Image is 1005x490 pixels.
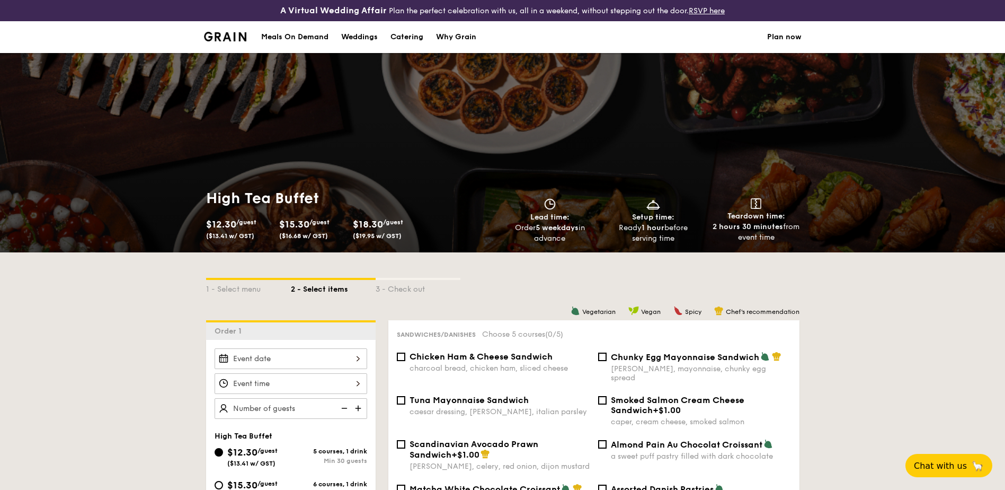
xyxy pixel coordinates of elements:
img: icon-chef-hat.a58ddaea.svg [481,449,490,459]
input: Event date [215,348,367,369]
a: Logotype [204,32,247,41]
span: Chunky Egg Mayonnaise Sandwich [611,352,759,362]
input: $12.30/guest($13.41 w/ GST)5 courses, 1 drinkMin 30 guests [215,448,223,457]
img: icon-reduce.1d2dbef1.svg [335,398,351,418]
input: Chicken Ham & Cheese Sandwichcharcoal bread, chicken ham, sliced cheese [397,353,405,361]
span: /guest [383,218,403,226]
img: icon-add.58712e84.svg [351,398,367,418]
span: $12.30 [227,447,257,458]
span: Setup time: [632,213,674,222]
a: Catering [384,21,430,53]
img: Grain [204,32,247,41]
span: Lead time: [530,213,570,222]
img: icon-vegetarian.fe4039eb.svg [763,439,773,449]
div: a sweet puff pastry filled with dark chocolate [611,452,791,461]
span: ($13.41 w/ GST) [206,232,254,240]
button: Chat with us🦙 [905,454,992,477]
input: Almond Pain Au Chocolat Croissanta sweet puff pastry filled with dark chocolate [598,440,607,449]
div: [PERSON_NAME], mayonnaise, chunky egg spread [611,364,791,382]
span: $12.30 [206,218,236,230]
h4: A Virtual Wedding Affair [280,4,387,17]
div: Catering [390,21,423,53]
div: caesar dressing, [PERSON_NAME], italian parsley [410,407,590,416]
span: $15.30 [279,218,309,230]
div: Plan the perfect celebration with us, all in a weekend, without stepping out the door. [198,4,808,17]
span: (0/5) [545,330,563,339]
div: 6 courses, 1 drink [291,480,367,488]
span: ($13.41 w/ GST) [227,460,275,467]
span: $18.30 [353,218,383,230]
span: /guest [236,218,256,226]
div: caper, cream cheese, smoked salmon [611,417,791,426]
div: 3 - Check out [376,280,460,295]
img: icon-teardown.65201eee.svg [751,198,761,209]
img: icon-vegetarian.fe4039eb.svg [571,306,580,316]
img: icon-chef-hat.a58ddaea.svg [714,306,724,316]
img: icon-clock.2db775ea.svg [542,198,558,210]
input: Scandinavian Avocado Prawn Sandwich+$1.00[PERSON_NAME], celery, red onion, dijon mustard [397,440,405,449]
strong: 5 weekdays [536,223,579,232]
span: Vegan [641,308,661,316]
span: Sandwiches/Danishes [397,331,476,338]
div: Order in advance [503,223,598,244]
span: 🦙 [971,460,984,472]
input: Tuna Mayonnaise Sandwichcaesar dressing, [PERSON_NAME], italian parsley [397,396,405,405]
div: Meals On Demand [261,21,328,53]
div: 5 courses, 1 drink [291,448,367,455]
span: /guest [257,480,278,487]
span: Order 1 [215,327,246,336]
span: +$1.00 [451,450,479,460]
div: 1 - Select menu [206,280,291,295]
img: icon-vegan.f8ff3823.svg [628,306,639,316]
div: Min 30 guests [291,457,367,465]
a: RSVP here [689,6,725,15]
img: icon-spicy.37a8142b.svg [673,306,683,316]
span: ($19.95 w/ GST) [353,232,402,240]
div: Ready before serving time [606,223,700,244]
span: Smoked Salmon Cream Cheese Sandwich [611,395,744,415]
span: Chef's recommendation [726,308,799,316]
div: [PERSON_NAME], celery, red onion, dijon mustard [410,462,590,471]
div: 2 - Select items [291,280,376,295]
span: Tuna Mayonnaise Sandwich [410,395,529,405]
div: charcoal bread, chicken ham, sliced cheese [410,364,590,373]
div: Weddings [341,21,378,53]
a: Why Grain [430,21,483,53]
span: /guest [257,447,278,454]
span: /guest [309,218,330,226]
span: Scandinavian Avocado Prawn Sandwich [410,439,538,460]
span: Chicken Ham & Cheese Sandwich [410,352,553,362]
span: Chat with us [914,461,967,471]
img: icon-vegetarian.fe4039eb.svg [760,352,770,361]
input: Chunky Egg Mayonnaise Sandwich[PERSON_NAME], mayonnaise, chunky egg spread [598,353,607,361]
span: +$1.00 [653,405,681,415]
input: Event time [215,373,367,394]
span: ($16.68 w/ GST) [279,232,328,240]
a: Weddings [335,21,384,53]
span: Choose 5 courses [482,330,563,339]
span: High Tea Buffet [215,432,272,441]
strong: 1 hour [642,223,664,232]
img: icon-dish.430c3a2e.svg [645,198,661,210]
span: Teardown time: [727,212,785,221]
h1: High Tea Buffet [206,189,499,208]
input: Smoked Salmon Cream Cheese Sandwich+$1.00caper, cream cheese, smoked salmon [598,396,607,405]
span: Almond Pain Au Chocolat Croissant [611,440,762,450]
input: $15.30/guest($16.68 w/ GST)6 courses, 1 drinkMin 30 guests [215,481,223,489]
div: Why Grain [436,21,476,53]
img: icon-chef-hat.a58ddaea.svg [772,352,781,361]
input: Number of guests [215,398,367,419]
span: Vegetarian [582,308,616,316]
a: Plan now [767,21,802,53]
span: Spicy [685,308,701,316]
strong: 2 hours 30 minutes [713,222,783,231]
div: from event time [709,222,804,243]
a: Meals On Demand [255,21,335,53]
